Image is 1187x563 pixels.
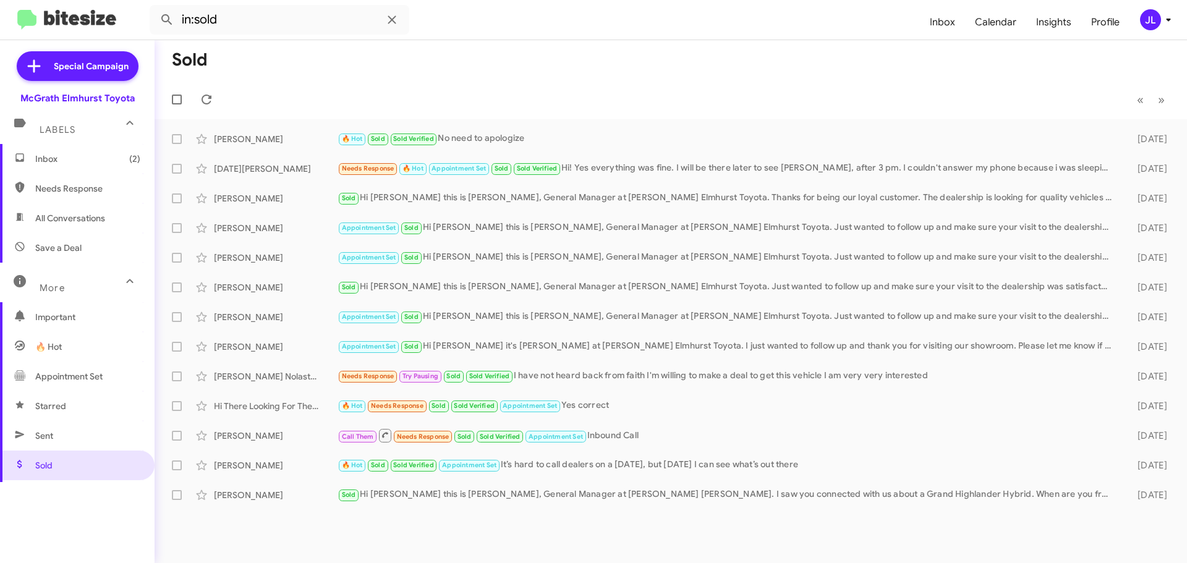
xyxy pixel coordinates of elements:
span: Appointment Set [342,253,396,261]
button: Previous [1130,87,1151,112]
div: [PERSON_NAME] Nolastname122950582 [214,370,338,383]
span: Appointment Set [342,342,396,350]
span: Sold [371,461,385,469]
div: Yes correct [338,399,1118,413]
div: No need to apologize [338,132,1118,146]
div: [PERSON_NAME] [214,430,338,442]
span: All Conversations [35,212,105,224]
div: Hi [PERSON_NAME] it's [PERSON_NAME] at [PERSON_NAME] Elmhurst Toyota. I just wanted to follow up ... [338,339,1118,353]
span: Sold [495,164,509,172]
span: Try Pausing [402,372,438,380]
div: [DATE] [1118,163,1177,175]
div: [DATE] [1118,370,1177,383]
a: Special Campaign [17,51,138,81]
span: Appointment Set [35,370,103,383]
span: Sold [457,433,472,441]
div: Hi [PERSON_NAME] this is [PERSON_NAME], General Manager at [PERSON_NAME] Elmhurst Toyota. Just wa... [338,280,1118,294]
div: Hi! Yes everything was fine. I will be there later to see [PERSON_NAME], after 3 pm. I couldn't a... [338,161,1118,176]
span: Sold [404,253,419,261]
span: Sold [371,135,385,143]
span: Sent [35,430,53,442]
div: [PERSON_NAME] [214,281,338,294]
span: Needs Response [342,372,394,380]
span: 🔥 Hot [342,402,363,410]
span: Sold Verified [480,433,521,441]
div: [DATE] [1118,459,1177,472]
span: Needs Response [35,182,140,195]
span: Inbox [35,153,140,165]
span: Sold [342,194,356,202]
div: [DATE] [1118,311,1177,323]
span: Sold [404,342,419,350]
div: Hi [PERSON_NAME] this is [PERSON_NAME], General Manager at [PERSON_NAME] Elmhurst Toyota. Just wa... [338,310,1118,324]
div: [PERSON_NAME] [214,311,338,323]
div: [DATE] [1118,281,1177,294]
span: Appointment Set [529,433,583,441]
div: [PERSON_NAME] [214,252,338,264]
div: Hi [PERSON_NAME] this is [PERSON_NAME], General Manager at [PERSON_NAME] Elmhurst Toyota. Just wa... [338,250,1118,265]
input: Search [150,5,409,35]
a: Profile [1081,4,1130,40]
div: [PERSON_NAME] [214,133,338,145]
span: Appointment Set [503,402,557,410]
button: Next [1151,87,1172,112]
div: JL [1140,9,1161,30]
div: Hi There Looking For The Otd On This Vehicle [214,400,338,412]
span: Sold Verified [393,461,434,469]
div: [DATE] [1118,400,1177,412]
span: Important [35,311,140,323]
div: [DATE] [1118,489,1177,501]
div: [DATE] [1118,430,1177,442]
span: Sold [404,224,419,232]
a: Inbox [920,4,965,40]
div: [PERSON_NAME] [214,341,338,353]
div: It’s hard to call dealers on a [DATE], but [DATE] I can see what’s out there [338,458,1118,472]
span: Needs Response [342,164,394,172]
div: [DATE] [1118,133,1177,145]
span: Sold Verified [454,402,495,410]
div: [DATE][PERSON_NAME] [214,163,338,175]
h1: Sold [172,50,208,70]
span: Appointment Set [432,164,486,172]
div: Hi [PERSON_NAME] this is [PERSON_NAME], General Manager at [PERSON_NAME] [PERSON_NAME]. I saw you... [338,488,1118,502]
span: Sold [342,283,356,291]
span: Sold [432,402,446,410]
span: Sold [35,459,53,472]
div: [PERSON_NAME] [214,192,338,205]
span: Special Campaign [54,60,129,72]
span: Sold Verified [393,135,434,143]
span: Appointment Set [442,461,496,469]
span: « [1137,92,1144,108]
div: Hi [PERSON_NAME] this is [PERSON_NAME], General Manager at [PERSON_NAME] Elmhurst Toyota. Thanks ... [338,191,1118,205]
span: 🔥 Hot [342,135,363,143]
a: Calendar [965,4,1026,40]
div: I have not heard back from faith I'm willing to make a deal to get this vehicle I am very very in... [338,369,1118,383]
div: Inbound Call [338,428,1118,443]
span: 🔥 Hot [402,164,423,172]
span: Sold [404,313,419,321]
span: 🔥 Hot [342,461,363,469]
div: [PERSON_NAME] [214,459,338,472]
span: Appointment Set [342,313,396,321]
button: JL [1130,9,1173,30]
div: [DATE] [1118,222,1177,234]
span: Sold Verified [469,372,510,380]
span: Needs Response [397,433,449,441]
span: Starred [35,400,66,412]
div: [PERSON_NAME] [214,222,338,234]
a: Insights [1026,4,1081,40]
span: Appointment Set [342,224,396,232]
div: [DATE] [1118,192,1177,205]
span: Call Them [342,433,374,441]
span: Needs Response [371,402,423,410]
div: Hi [PERSON_NAME] this is [PERSON_NAME], General Manager at [PERSON_NAME] Elmhurst Toyota. Just wa... [338,221,1118,235]
span: (2) [129,153,140,165]
div: McGrath Elmhurst Toyota [20,92,135,104]
span: » [1158,92,1165,108]
div: [DATE] [1118,341,1177,353]
div: [PERSON_NAME] [214,489,338,501]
